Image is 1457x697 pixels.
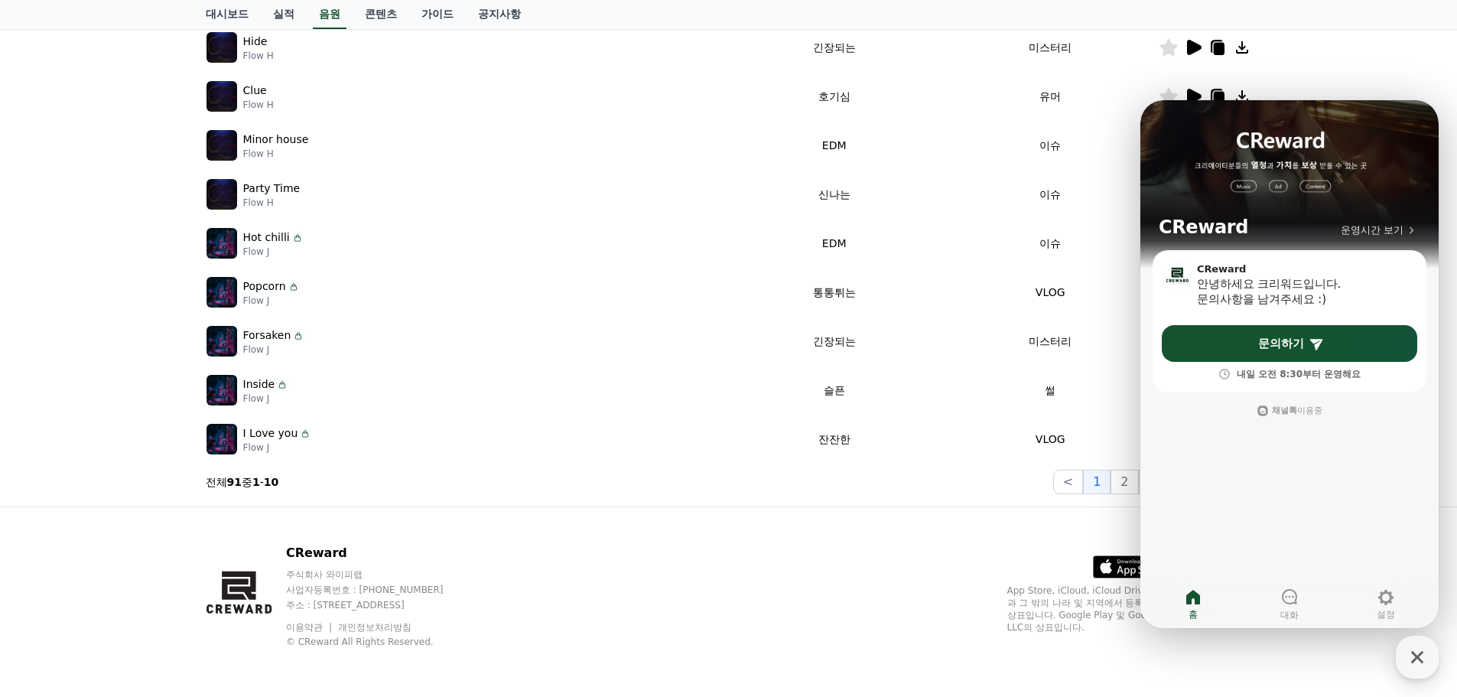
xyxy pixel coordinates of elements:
p: Hide [243,34,268,50]
td: EDM [726,121,942,170]
p: App Store, iCloud, iCloud Drive 및 iTunes Store는 미국과 그 밖의 나라 및 지역에서 등록된 Apple Inc.의 서비스 상표입니다. Goo... [1007,585,1252,633]
td: 이슈 [942,170,1159,219]
p: I Love you [243,425,298,441]
td: 신나는 [726,170,942,219]
td: 긴장되는 [726,23,942,72]
strong: 91 [227,476,242,488]
td: VLOG [942,415,1159,464]
p: 주식회사 와이피랩 [286,568,473,581]
img: music [207,228,237,259]
p: 주소 : [STREET_ADDRESS] [286,599,473,611]
img: music [207,326,237,357]
button: 2 [1111,470,1138,494]
p: Popcorn [243,278,286,295]
strong: 1 [252,476,260,488]
button: < [1053,470,1083,494]
img: music [207,81,237,112]
p: Flow J [243,441,312,454]
td: 이슈 [942,121,1159,170]
td: VLOG [942,268,1159,317]
p: 사업자등록번호 : [PHONE_NUMBER] [286,584,473,596]
td: 호기심 [726,72,942,121]
p: Flow H [243,148,309,160]
iframe: Channel chat [1140,100,1439,628]
p: CReward [286,544,473,562]
td: 미스터리 [942,317,1159,366]
img: music [207,277,237,308]
p: Party Time [243,181,301,197]
img: music [207,130,237,161]
p: Flow J [243,295,300,307]
strong: 10 [264,476,278,488]
td: 슬픈 [726,366,942,415]
button: 3 [1139,470,1166,494]
td: 미스터리 [942,23,1159,72]
button: 1 [1083,470,1111,494]
td: 통통튀는 [726,268,942,317]
td: 유머 [942,72,1159,121]
td: 잔잔한 [726,415,942,464]
td: 긴장되는 [726,317,942,366]
p: Hot chilli [243,230,290,246]
p: Flow J [243,392,289,405]
p: Clue [243,83,267,99]
img: music [207,179,237,210]
p: Flow H [243,197,301,209]
a: 개인정보처리방침 [338,622,411,633]
p: Flow H [243,50,274,62]
img: music [207,424,237,454]
img: music [207,375,237,405]
p: © CReward All Rights Reserved. [286,636,473,648]
p: Minor house [243,132,309,148]
td: 이슈 [942,219,1159,268]
img: music [207,32,237,63]
p: Forsaken [243,327,291,344]
p: 전체 중 - [206,474,279,490]
p: Flow J [243,246,304,258]
td: EDM [726,219,942,268]
p: Flow J [243,344,305,356]
td: 썰 [942,366,1159,415]
p: Inside [243,376,275,392]
a: 이용약관 [286,622,334,633]
p: Flow H [243,99,274,111]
